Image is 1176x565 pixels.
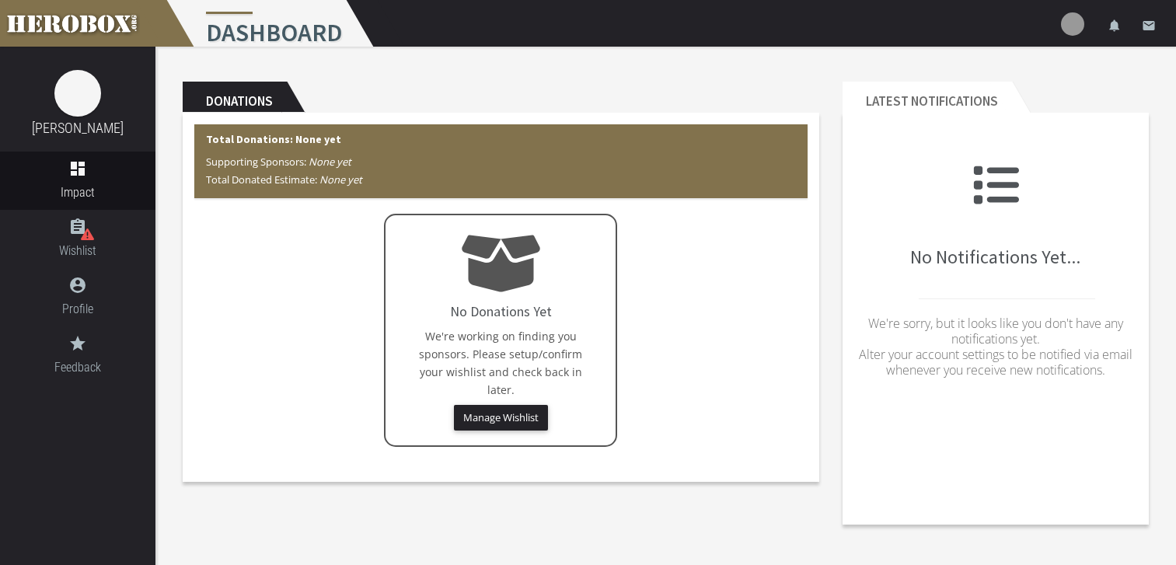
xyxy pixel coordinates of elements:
h4: No Donations Yet [450,304,552,319]
b: Total Donations: None yet [206,132,341,146]
span: Alter your account settings to be notified via email whenever you receive new notifications. [859,346,1132,378]
span: Total Donated Estimate: [206,173,362,187]
h2: Donations [183,82,287,113]
p: We're working on finding you sponsors. Please setup/confirm your wishlist and check back in later. [401,327,600,399]
a: [PERSON_NAME] [32,120,124,136]
img: image [54,70,101,117]
span: Supporting Sponsors: [206,155,351,169]
img: user-image [1061,12,1084,36]
i: None yet [309,155,351,169]
button: Manage Wishlist [454,405,548,431]
h2: Latest Notifications [843,82,1012,113]
i: notifications [1108,19,1122,33]
i: None yet [319,173,362,187]
div: No Notifications Yet... [854,124,1137,427]
div: Total Donations: None yet [194,124,808,198]
i: email [1142,19,1156,33]
h2: No Notifications Yet... [854,162,1137,267]
span: We're sorry, but it looks like you don't have any notifications yet. [868,315,1123,347]
i: dashboard [68,159,87,178]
